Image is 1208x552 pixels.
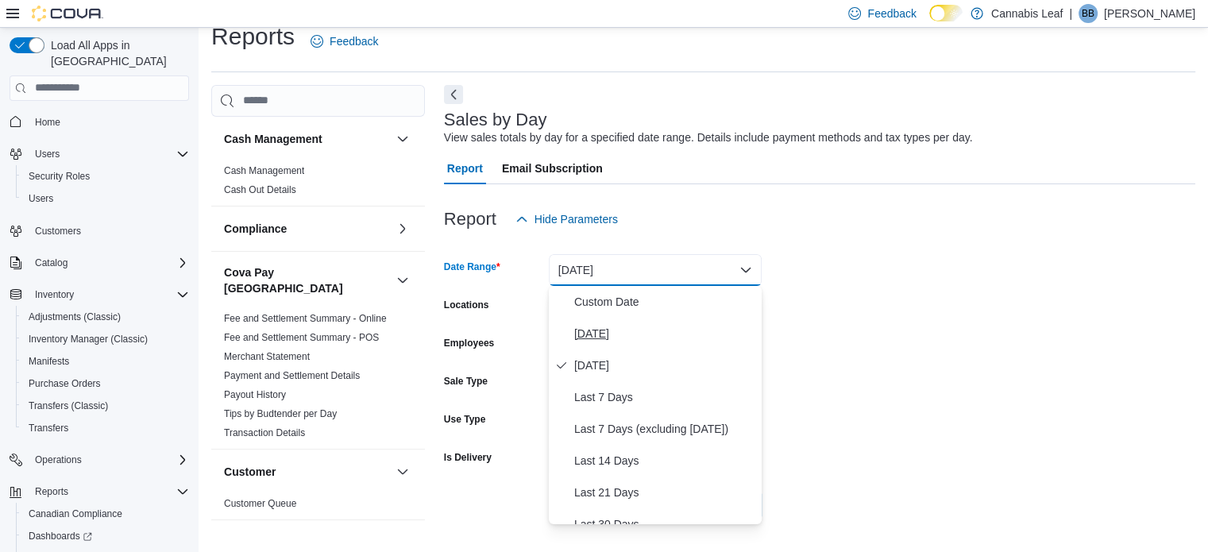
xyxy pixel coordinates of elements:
[509,203,624,235] button: Hide Parameters
[444,451,492,464] label: Is Delivery
[393,129,412,149] button: Cash Management
[224,351,310,362] a: Merchant Statement
[16,328,195,350] button: Inventory Manager (Classic)
[211,494,425,519] div: Customer
[224,407,337,420] span: Tips by Budtender per Day
[393,219,412,238] button: Compliance
[22,352,189,371] span: Manifests
[224,388,286,401] span: Payout History
[1079,4,1098,23] div: Bobby Bassi
[444,299,489,311] label: Locations
[22,419,189,438] span: Transfers
[22,374,189,393] span: Purchase Orders
[35,485,68,498] span: Reports
[22,189,189,208] span: Users
[224,131,390,147] button: Cash Management
[16,503,195,525] button: Canadian Compliance
[22,307,189,326] span: Adjustments (Classic)
[224,427,305,439] span: Transaction Details
[224,332,379,343] a: Fee and Settlement Summary - POS
[224,183,296,196] span: Cash Out Details
[29,355,69,368] span: Manifests
[211,309,425,449] div: Cova Pay [GEOGRAPHIC_DATA]
[22,419,75,438] a: Transfers
[29,170,90,183] span: Security Roles
[29,222,87,241] a: Customers
[29,377,101,390] span: Purchase Orders
[574,388,755,407] span: Last 7 Days
[16,373,195,395] button: Purchase Orders
[224,350,310,363] span: Merchant Statement
[35,257,68,269] span: Catalog
[502,152,603,184] span: Email Subscription
[29,145,66,164] button: Users
[16,165,195,187] button: Security Roles
[224,221,287,237] h3: Compliance
[16,395,195,417] button: Transfers (Classic)
[22,352,75,371] a: Manifests
[29,482,189,501] span: Reports
[44,37,189,69] span: Load All Apps in [GEOGRAPHIC_DATA]
[393,271,412,290] button: Cova Pay [GEOGRAPHIC_DATA]
[1104,4,1195,23] p: [PERSON_NAME]
[535,211,618,227] span: Hide Parameters
[29,112,189,132] span: Home
[29,285,80,304] button: Inventory
[22,330,189,349] span: Inventory Manager (Classic)
[16,525,195,547] a: Dashboards
[3,481,195,503] button: Reports
[22,167,189,186] span: Security Roles
[32,6,103,21] img: Cova
[16,417,195,439] button: Transfers
[22,527,189,546] span: Dashboards
[29,400,108,412] span: Transfers (Classic)
[29,145,189,164] span: Users
[22,504,129,523] a: Canadian Compliance
[444,261,500,273] label: Date Range
[929,5,963,21] input: Dark Mode
[29,450,88,469] button: Operations
[224,369,360,382] span: Payment and Settlement Details
[22,396,189,415] span: Transfers (Classic)
[3,110,195,133] button: Home
[224,498,296,509] a: Customer Queue
[574,515,755,534] span: Last 30 Days
[35,116,60,129] span: Home
[35,225,81,237] span: Customers
[444,413,485,426] label: Use Type
[574,451,755,470] span: Last 14 Days
[22,396,114,415] a: Transfers (Classic)
[574,483,755,502] span: Last 21 Days
[29,508,122,520] span: Canadian Compliance
[29,253,74,272] button: Catalog
[444,210,496,229] h3: Report
[29,192,53,205] span: Users
[224,464,390,480] button: Customer
[1082,4,1094,23] span: BB
[929,21,930,22] span: Dark Mode
[574,419,755,438] span: Last 7 Days (excluding [DATE])
[16,306,195,328] button: Adjustments (Classic)
[574,292,755,311] span: Custom Date
[3,252,195,274] button: Catalog
[22,504,189,523] span: Canadian Compliance
[22,167,96,186] a: Security Roles
[35,148,60,160] span: Users
[29,221,189,241] span: Customers
[444,85,463,104] button: Next
[29,450,189,469] span: Operations
[22,330,154,349] a: Inventory Manager (Classic)
[211,161,425,206] div: Cash Management
[224,312,387,325] span: Fee and Settlement Summary - Online
[393,462,412,481] button: Customer
[35,454,82,466] span: Operations
[29,482,75,501] button: Reports
[549,286,762,524] div: Select listbox
[224,464,276,480] h3: Customer
[29,113,67,132] a: Home
[16,187,195,210] button: Users
[867,6,916,21] span: Feedback
[22,307,127,326] a: Adjustments (Classic)
[224,165,304,176] a: Cash Management
[1069,4,1072,23] p: |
